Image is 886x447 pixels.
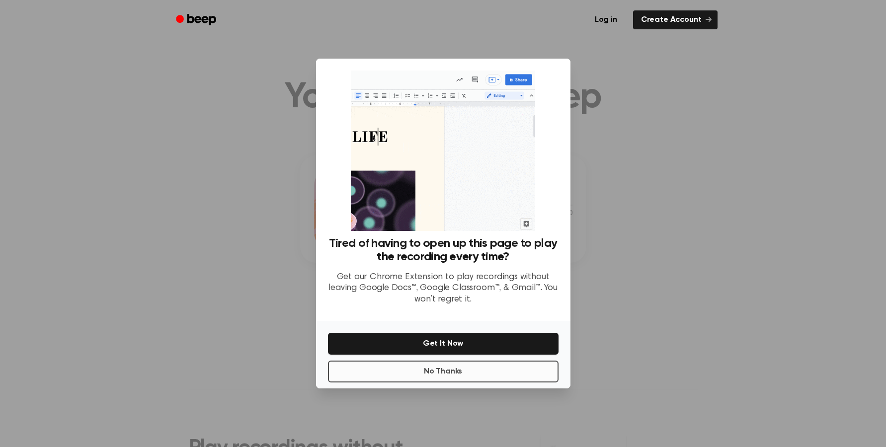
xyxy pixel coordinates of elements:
a: Log in [585,8,627,31]
h3: Tired of having to open up this page to play the recording every time? [328,237,559,264]
button: Get It Now [328,333,559,355]
a: Beep [169,10,225,30]
p: Get our Chrome Extension to play recordings without leaving Google Docs™, Google Classroom™, & Gm... [328,272,559,305]
button: No Thanks [328,361,559,382]
a: Create Account [633,10,718,29]
img: Beep extension in action [351,71,535,231]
